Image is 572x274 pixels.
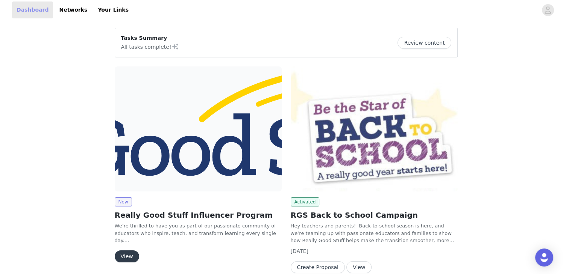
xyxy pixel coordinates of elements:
button: Create Proposal [291,261,345,273]
span: New [115,197,132,206]
p: Tasks Summary [121,34,179,42]
button: View [115,250,139,262]
p: Hey teachers and parents! Back-to-school season is here, and we’re teaming up with passionate edu... [291,222,458,244]
button: View [346,261,372,273]
span: Activated [291,197,320,206]
h2: RGS Back to School Campaign [291,209,458,221]
p: We’re thrilled to have you as part of our passionate community of educators who inspire, teach, a... [115,222,282,244]
div: avatar [544,4,551,16]
a: Dashboard [12,2,53,18]
img: Really Good Stuff [115,66,282,191]
h2: Really Good Stuff Influencer Program [115,209,282,221]
p: All tasks complete! [121,42,179,51]
span: [DATE] [291,248,308,254]
button: Review content [398,37,451,49]
img: Really Good Stuff [291,66,458,191]
a: Your Links [93,2,133,18]
div: Open Intercom Messenger [535,248,553,266]
a: Networks [55,2,92,18]
a: View [115,254,139,259]
a: View [346,265,372,270]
